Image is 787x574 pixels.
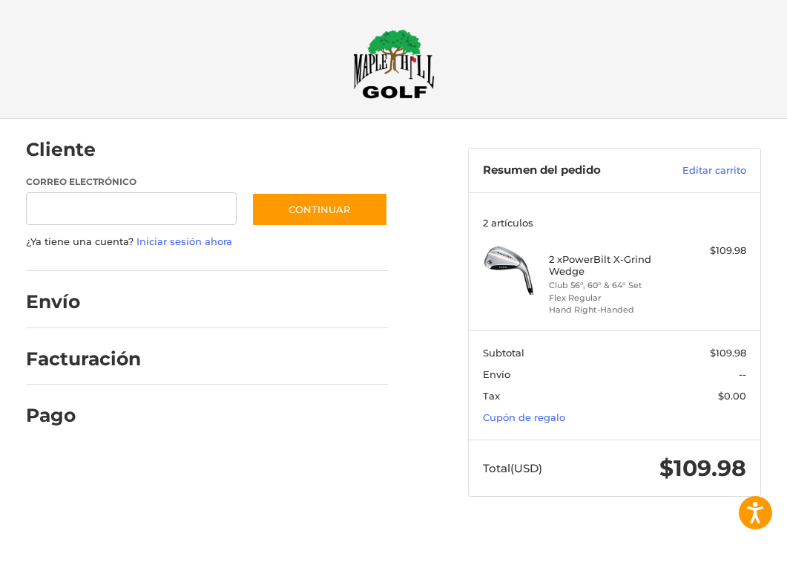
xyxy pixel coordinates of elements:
[653,163,746,178] a: Editar carrito
[136,235,232,247] a: Iniciar sesión ahora
[549,292,677,304] li: Flex Regular
[483,461,542,475] span: Total (USD)
[549,279,677,292] li: Club 56°, 60° & 64° Set
[739,368,746,380] span: --
[251,192,388,226] button: Continuar
[549,304,677,316] li: Hand Right-Handed
[26,290,113,313] h2: Envío
[483,347,524,359] span: Subtotal
[680,244,746,258] div: $109.98
[483,411,565,423] a: Cupón de regalo
[549,253,677,278] h4: 2 x PowerBilt X-Grind Wedge
[483,390,500,402] span: Tax
[483,368,510,380] span: Envío
[26,348,141,371] h2: Facturación
[483,163,653,178] h3: Resumen del pedido
[26,175,237,189] label: Correo electrónico
[710,347,746,359] span: $109.98
[353,29,435,99] img: Maple Hill Golf
[718,390,746,402] span: $0.00
[26,235,388,250] p: ¿Ya tiene una cuenta?
[659,454,746,482] span: $109.98
[26,138,113,161] h2: Cliente
[26,404,113,427] h2: Pago
[483,217,746,229] h3: 2 artículos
